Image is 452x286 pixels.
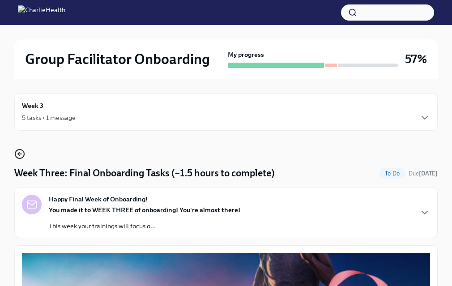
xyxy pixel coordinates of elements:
h3: 57% [405,51,427,67]
h6: Week 3 [22,101,43,111]
h4: Week Three: Final Onboarding Tasks (~1.5 hours to complete) [14,166,275,180]
strong: Happy Final Week of Onboarding! [49,195,148,204]
strong: My progress [228,50,264,59]
div: 5 tasks • 1 message [22,113,76,122]
h2: Group Facilitator Onboarding [25,50,210,68]
strong: [DATE] [419,170,438,177]
span: August 30th, 2025 10:00 [409,169,438,178]
img: CharlieHealth [18,5,65,20]
span: Due [409,170,438,177]
span: To Do [380,170,405,177]
strong: You made it to WEEK THREE of onboarding! You're almost there! [49,206,240,214]
p: This week your trainings will focus o... [49,222,240,231]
